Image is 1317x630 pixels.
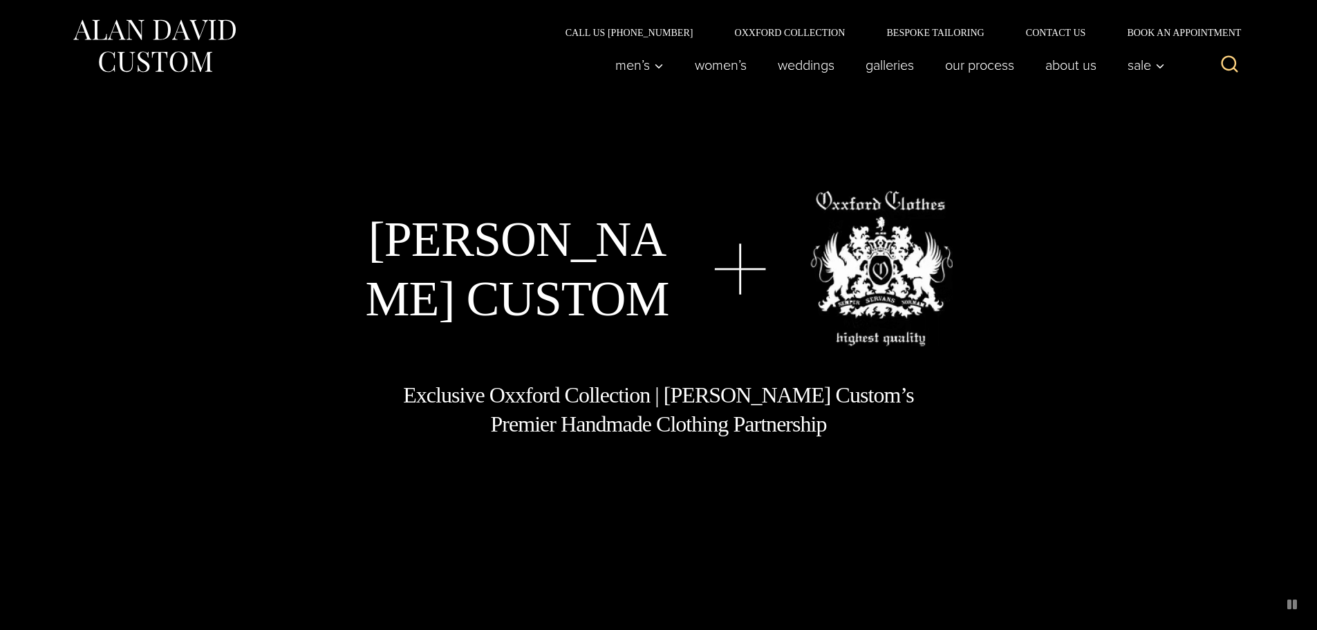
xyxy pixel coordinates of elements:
span: Men’s [615,58,664,72]
a: Call Us [PHONE_NUMBER] [545,28,714,37]
a: About Us [1029,51,1112,79]
button: pause animated background image [1281,593,1303,615]
button: View Search Form [1213,48,1246,82]
a: Contact Us [1005,28,1107,37]
img: oxxford clothes, highest quality [810,191,953,346]
nav: Secondary Navigation [545,28,1246,37]
a: Galleries [850,51,929,79]
a: Book an Appointment [1106,28,1246,37]
a: Our Process [929,51,1029,79]
a: Women’s [679,51,762,79]
h1: Exclusive Oxxford Collection | [PERSON_NAME] Custom’s Premier Handmade Clothing Partnership [402,381,915,438]
nav: Primary Navigation [599,51,1172,79]
a: Oxxford Collection [713,28,866,37]
a: Bespoke Tailoring [866,28,1005,37]
img: Alan David Custom [71,15,237,77]
h1: [PERSON_NAME] Custom [364,210,670,329]
a: weddings [762,51,850,79]
span: Sale [1128,58,1165,72]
